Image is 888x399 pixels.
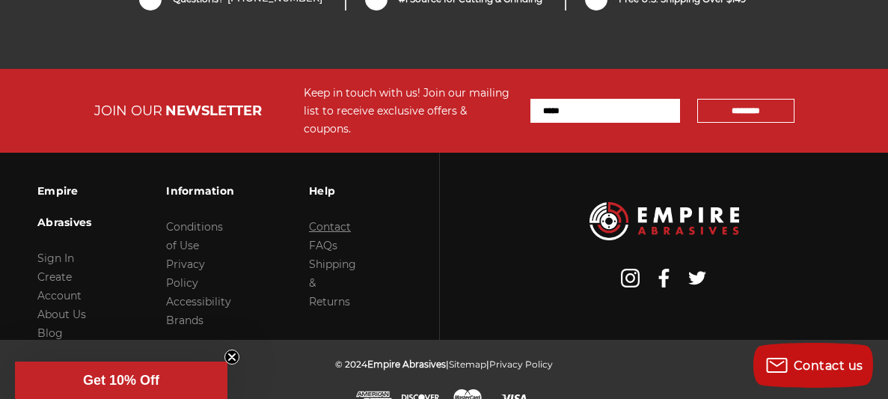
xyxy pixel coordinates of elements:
[335,355,553,374] p: © 2024 | |
[165,103,262,119] span: NEWSLETTER
[166,258,205,290] a: Privacy Policy
[224,350,239,365] button: Close teaser
[166,295,231,308] a: Accessibility
[309,175,356,207] h3: Help
[37,175,91,238] h3: Empire Abrasives
[166,220,223,252] a: Conditions of Use
[37,326,63,340] a: Blog
[449,359,486,370] a: Sitemap
[367,359,446,370] span: Empire Abrasives
[37,252,74,265] a: Sign In
[15,362,227,399] div: Get 10% OffClose teaser
[166,175,234,207] h3: Information
[37,270,82,302] a: Create Account
[309,258,356,308] a: Shipping & Returns
[794,359,863,373] span: Contact us
[37,308,86,321] a: About Us
[590,202,739,240] img: Empire Abrasives Logo Image
[304,84,515,138] div: Keep in touch with us! Join our mailing list to receive exclusive offers & coupons.
[489,359,553,370] a: Privacy Policy
[94,103,162,119] span: JOIN OUR
[166,314,203,327] a: Brands
[753,343,873,388] button: Contact us
[309,239,337,252] a: FAQs
[309,220,351,234] a: Contact
[83,373,159,388] span: Get 10% Off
